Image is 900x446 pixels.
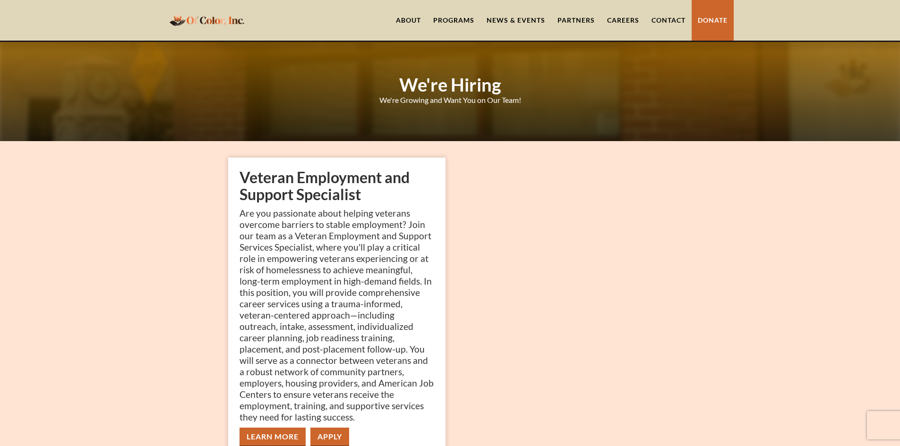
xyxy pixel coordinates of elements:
h2: Veteran Employment and Support Specialist [240,169,434,203]
div: We're Growing and Want You on Our Team! [379,95,521,105]
a: home [167,9,247,31]
strong: We're Hiring [399,74,501,95]
div: Programs [433,16,474,25]
p: Are you passionate about helping veterans overcome barriers to stable employment? Join our team a... [240,208,434,423]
